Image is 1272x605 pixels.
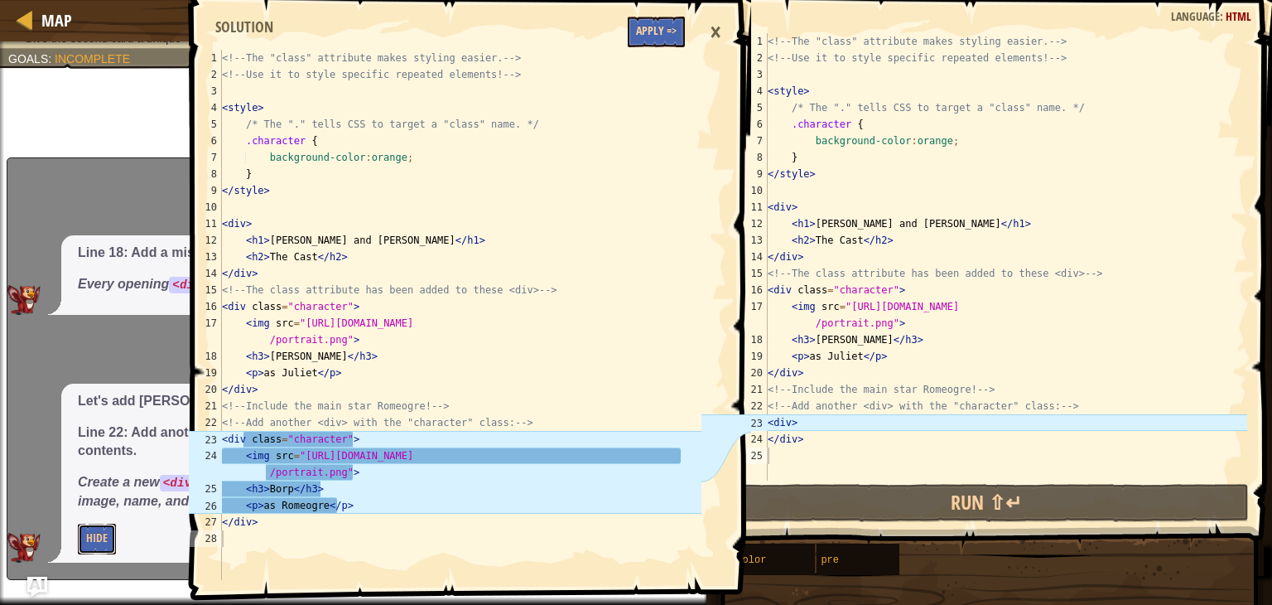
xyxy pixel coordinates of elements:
span: Goals [8,52,48,65]
div: 24 [735,431,768,448]
div: 3 [735,66,768,83]
div: 20 [189,381,222,398]
div: 10 [189,199,222,215]
button: Ask AI [27,577,47,597]
div: 12 [735,215,768,232]
div: 21 [189,398,222,414]
div: 5 [735,99,768,116]
div: 3 [189,83,222,99]
div: 5 [189,116,222,133]
div: 6 [189,133,222,149]
span: pre [821,554,839,566]
div: 22 [189,414,222,431]
em: Create a new similar to [PERSON_NAME]'s, with a Romeogre image, name, and role. [78,475,500,508]
code: <div> [160,475,202,491]
div: 23 [189,431,222,448]
a: Map [33,9,72,31]
div: 19 [189,365,222,381]
span: Incomplete [55,52,130,65]
span: HTML [1226,8,1251,24]
div: 10 [735,182,768,199]
div: 28 [189,530,222,547]
div: 25 [735,448,768,464]
div: 16 [189,298,222,315]
span: : [1220,8,1226,24]
div: × [701,13,730,51]
div: 18 [189,348,222,365]
div: 8 [189,166,222,182]
span: Map [41,9,72,31]
div: 9 [735,166,768,182]
div: Solution [207,17,282,38]
div: 13 [735,232,768,249]
img: AI [7,533,41,563]
div: 17 [189,315,222,348]
div: 11 [735,199,768,215]
code: <div> [169,277,211,293]
div: 7 [735,133,768,149]
button: Run ⇧↵ [724,484,1249,522]
div: 11 [189,215,222,232]
div: 12 [189,232,222,249]
div: 27 [189,514,222,530]
div: 22 [735,398,768,414]
div: 1 [189,50,222,66]
div: 4 [735,83,768,99]
p: Let's add [PERSON_NAME] to the cast! [78,392,519,411]
p: Line 22: Add another with the and its contents. [78,423,519,462]
div: 23 [735,414,768,431]
div: 2 [735,50,768,66]
div: 9 [189,182,222,199]
span: color [736,554,766,566]
div: 2 [189,66,222,83]
span: : [48,52,55,65]
div: 6 [735,116,768,133]
div: 7 [189,149,222,166]
div: 26 [189,497,222,514]
button: Apply => [628,17,685,47]
div: 13 [189,249,222,265]
div: 4 [189,99,222,116]
div: 15 [189,282,222,298]
div: 24 [189,448,222,481]
button: Hide [78,524,116,554]
div: 16 [735,282,768,298]
div: 20 [735,365,768,381]
div: 19 [735,348,768,365]
div: 8 [735,149,768,166]
span: Language [1171,8,1220,24]
div: 21 [735,381,768,398]
div: 15 [735,265,768,282]
div: 14 [189,265,222,282]
div: 1 [735,33,768,50]
div: 18 [735,332,768,348]
em: Every opening tag needs a matching closing tag. [78,277,470,291]
div: 17 [735,298,768,332]
div: 14 [735,249,768,265]
img: AI [7,285,41,315]
p: Line 18: Add a missing closing tag. [78,244,470,263]
div: 25 [189,481,222,497]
